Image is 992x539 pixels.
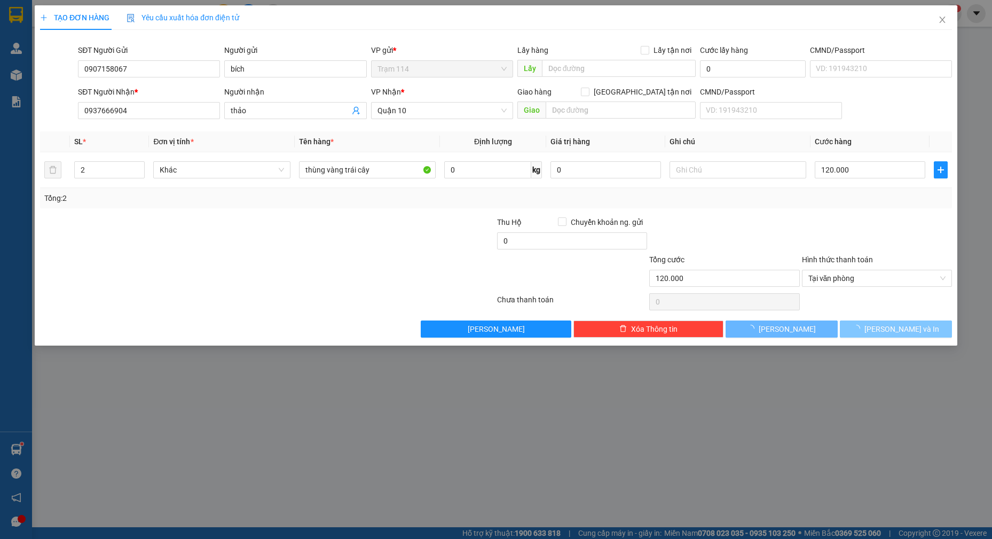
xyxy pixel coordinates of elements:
input: 0 [550,161,661,178]
span: Lấy tận nơi [649,44,696,56]
label: Hình thức thanh toán [802,255,873,264]
span: [PERSON_NAME] và In [864,323,939,335]
div: Người gửi [224,44,366,56]
span: plus [934,166,947,174]
th: Ghi chú [665,131,811,152]
span: [PERSON_NAME] [468,323,525,335]
div: Trạm 114 [9,9,76,22]
input: Dọc đường [546,101,696,119]
span: user-add [352,106,360,115]
div: 40.000 [8,69,78,82]
button: [PERSON_NAME] và In [840,321,952,338]
span: close [938,15,947,24]
div: SĐT Người Nhận [78,86,220,98]
div: Quận 10 [84,9,151,35]
span: Giao hàng [517,88,552,96]
span: Chuyển khoản ng. gửi [566,216,647,228]
span: Lấy [517,60,542,77]
div: Tổng: 2 [44,192,383,204]
div: CMND/Passport [700,86,842,98]
button: delete [44,161,61,178]
button: plus [934,161,948,178]
span: SL [74,137,83,146]
div: CMND/Passport [810,44,952,56]
img: icon [127,14,135,22]
span: Gửi: [9,10,26,21]
div: Người nhận [224,86,366,98]
button: deleteXóa Thông tin [573,321,723,338]
div: Chưa thanh toán [496,294,648,313]
input: Ghi Chú [670,161,807,178]
span: Thu Hộ [497,218,522,226]
span: Khác [160,162,284,178]
span: Giá trị hàng [550,137,590,146]
span: kg [531,161,542,178]
span: loading [747,325,759,332]
span: Tên hàng [299,137,334,146]
span: Giao [517,101,546,119]
span: Cước hàng [815,137,852,146]
span: Nhận: [84,10,109,21]
span: Trạm 114 [377,61,507,77]
span: plus [40,14,48,21]
span: VP Nhận [371,88,401,96]
button: Close [927,5,957,35]
span: Quận 10 [377,103,507,119]
button: [PERSON_NAME] [726,321,838,338]
span: CR : [8,70,25,81]
span: [GEOGRAPHIC_DATA] tận nơi [589,86,696,98]
div: VP gửi [371,44,513,56]
input: Cước lấy hàng [700,60,806,77]
button: [PERSON_NAME] [421,321,571,338]
input: VD: Bàn, Ghế [299,161,436,178]
span: loading [853,325,864,332]
label: Cước lấy hàng [700,46,748,54]
div: SĐT Người Gửi [78,44,220,56]
span: Yêu cầu xuất hóa đơn điện tử [127,13,239,22]
span: Tại văn phòng [808,270,946,286]
span: Xóa Thông tin [631,323,678,335]
span: Định lượng [474,137,512,146]
span: Đơn vị tính [153,137,193,146]
input: Dọc đường [542,60,696,77]
span: [PERSON_NAME] [759,323,816,335]
div: BỔN [84,35,151,48]
span: Tổng cước [649,255,684,264]
span: TẠO ĐƠN HÀNG [40,13,109,22]
div: lục [9,22,76,35]
span: Lấy hàng [517,46,548,54]
span: delete [619,325,627,333]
